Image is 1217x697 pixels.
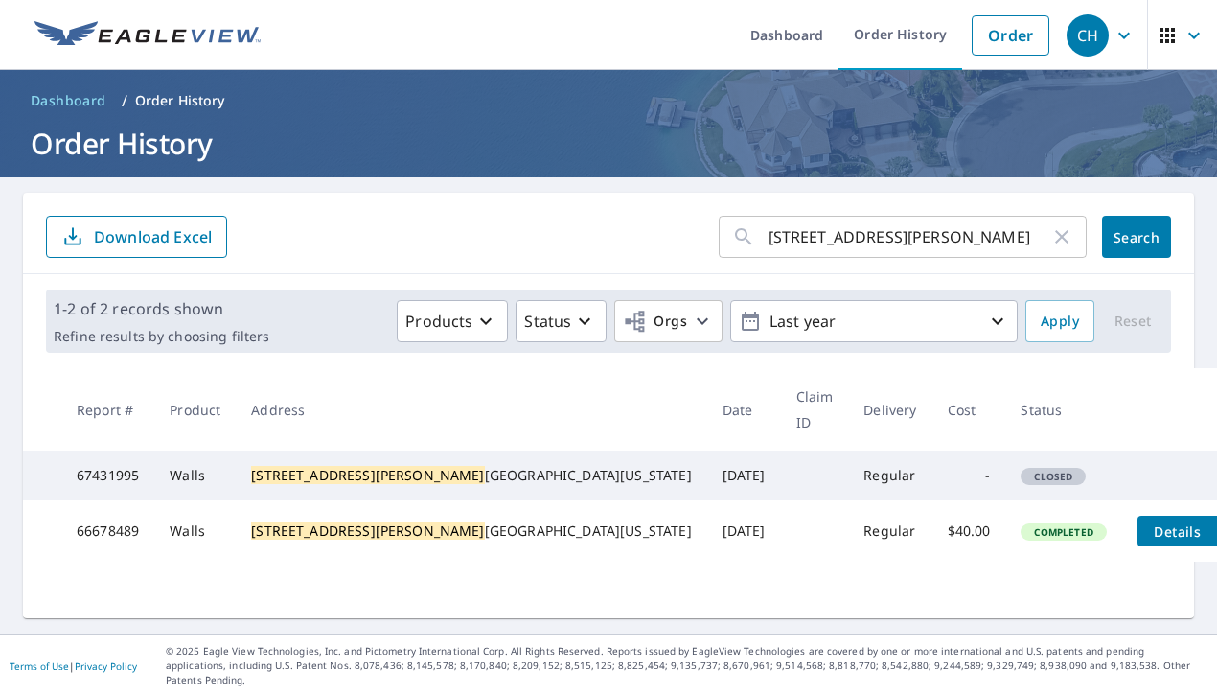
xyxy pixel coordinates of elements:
[730,300,1018,342] button: Last year
[154,368,236,451] th: Product
[397,300,508,342] button: Products
[23,124,1194,163] h1: Order History
[614,300,723,342] button: Orgs
[251,522,484,540] mark: [STREET_ADDRESS][PERSON_NAME]
[10,660,69,673] a: Terms of Use
[932,368,1006,451] th: Cost
[848,451,931,500] td: Regular
[251,522,691,541] div: [GEOGRAPHIC_DATA][US_STATE]
[524,310,571,333] p: Status
[61,451,154,500] td: 67431995
[34,21,261,50] img: EV Logo
[707,368,781,451] th: Date
[61,368,154,451] th: Report #
[707,451,781,500] td: [DATE]
[516,300,607,342] button: Status
[762,305,986,338] p: Last year
[46,216,227,258] button: Download Excel
[23,85,1194,116] nav: breadcrumb
[31,91,106,110] span: Dashboard
[1022,470,1084,483] span: Closed
[1117,228,1156,246] span: Search
[75,660,137,673] a: Privacy Policy
[932,500,1006,562] td: $40.00
[1067,14,1109,57] div: CH
[848,368,931,451] th: Delivery
[405,310,472,333] p: Products
[122,89,127,112] li: /
[932,451,1006,500] td: -
[236,368,706,451] th: Address
[1022,525,1104,539] span: Completed
[707,500,781,562] td: [DATE]
[154,451,236,500] td: Walls
[54,328,269,345] p: Refine results by choosing filters
[781,368,849,451] th: Claim ID
[94,226,212,247] p: Download Excel
[1102,216,1171,258] button: Search
[54,297,269,320] p: 1-2 of 2 records shown
[251,466,691,485] div: [GEOGRAPHIC_DATA][US_STATE]
[1025,300,1094,342] button: Apply
[1005,368,1121,451] th: Status
[154,500,236,562] td: Walls
[848,500,931,562] td: Regular
[769,210,1050,264] input: Address, Report #, Claim ID, etc.
[166,644,1207,687] p: © 2025 Eagle View Technologies, Inc. and Pictometry International Corp. All Rights Reserved. Repo...
[10,661,137,672] p: |
[23,85,114,116] a: Dashboard
[61,500,154,562] td: 66678489
[135,91,225,110] p: Order History
[251,466,484,484] mark: [STREET_ADDRESS][PERSON_NAME]
[623,310,687,334] span: Orgs
[972,15,1049,56] a: Order
[1041,310,1079,334] span: Apply
[1149,523,1206,541] span: Details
